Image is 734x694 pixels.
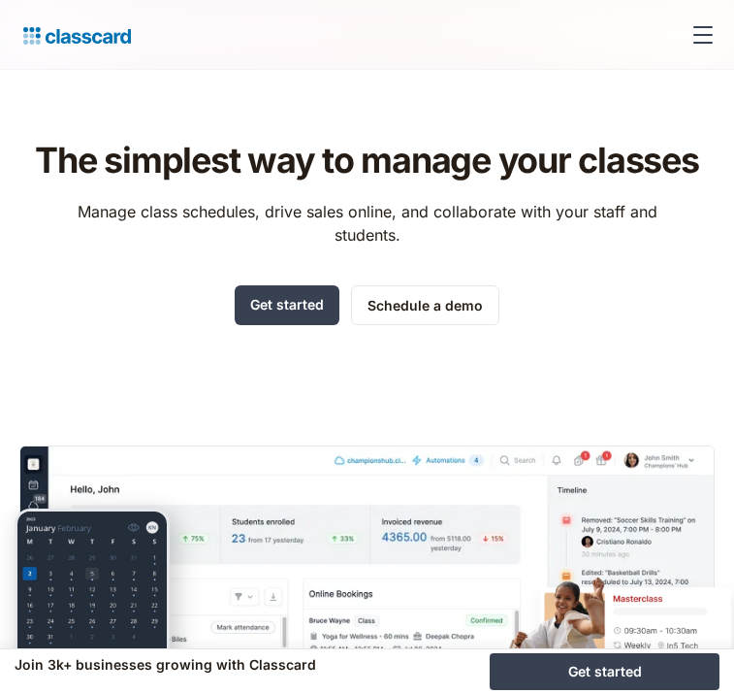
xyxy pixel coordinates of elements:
h1: The simplest way to manage your classes [35,140,698,181]
a: Get started [490,653,719,690]
a: Get started [235,285,339,325]
div: menu [680,12,718,58]
p: Manage class schedules, drive sales online, and collaborate with your staff and students. [59,200,675,247]
a: Schedule a demo [351,285,499,325]
div: Join 3k+ businesses growing with Classcard [15,653,475,677]
a: home [16,21,131,49]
